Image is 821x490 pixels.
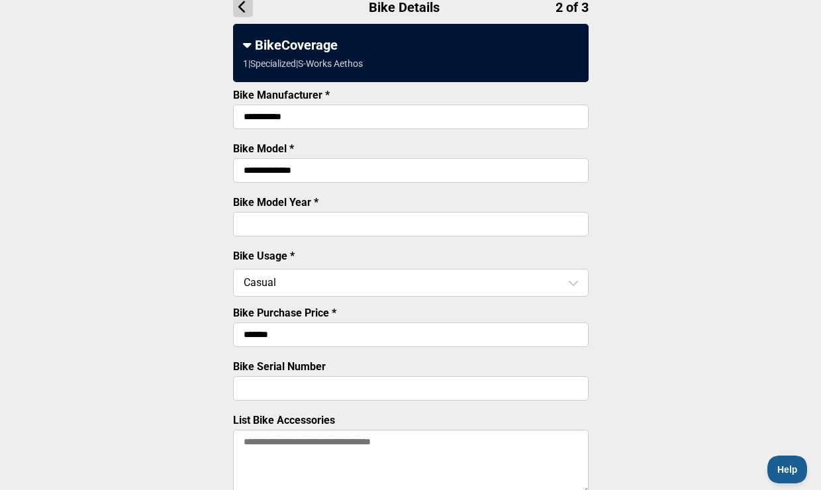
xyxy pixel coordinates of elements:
label: Bike Usage * [233,250,295,262]
iframe: Toggle Customer Support [767,456,808,483]
label: Bike Manufacturer * [233,89,330,101]
label: List Bike Accessories [233,414,335,426]
label: Bike Model * [233,142,294,155]
label: Bike Model Year * [233,196,318,209]
div: BikeCoverage [243,37,579,53]
div: 1 | Specialized | S-Works Aethos [243,58,363,69]
label: Bike Serial Number [233,360,326,373]
label: Bike Purchase Price * [233,307,336,319]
